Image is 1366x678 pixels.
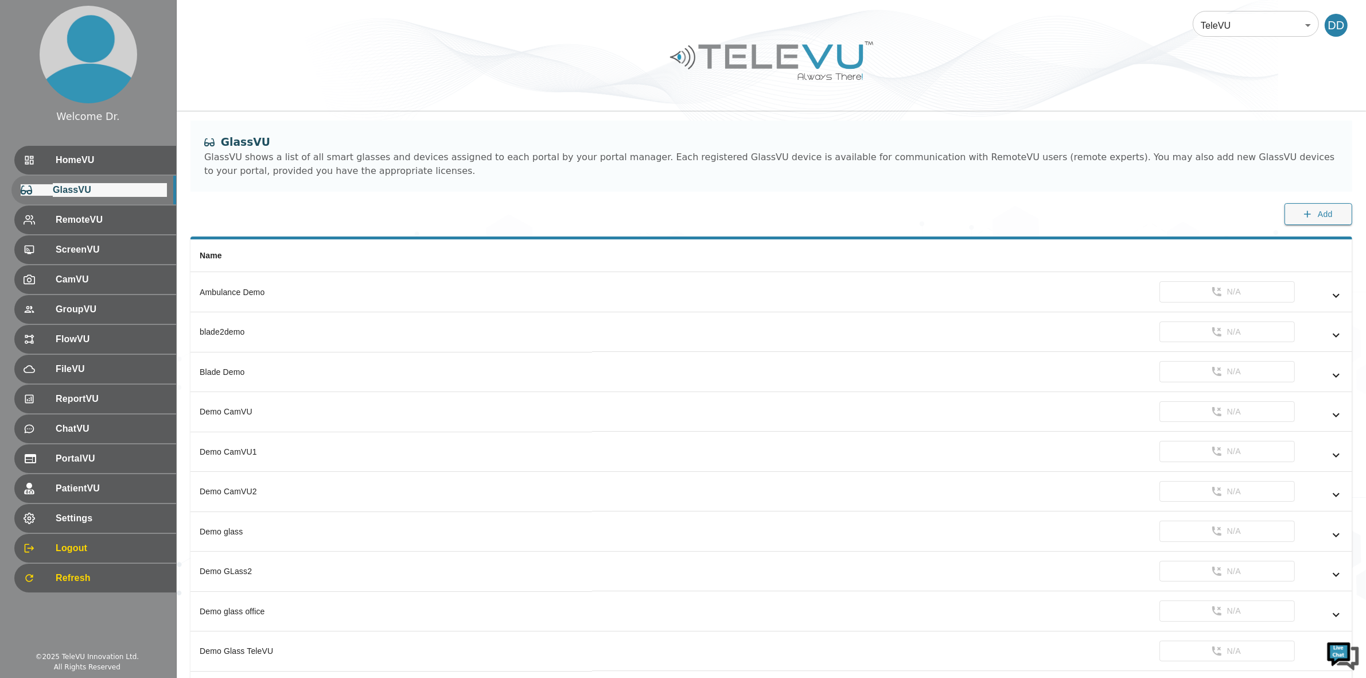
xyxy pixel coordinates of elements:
span: Logout [56,541,167,555]
div: Demo CamVU2 [200,486,583,497]
div: Logout [14,534,176,563]
div: Demo GLass2 [200,565,583,577]
span: CamVU [56,273,167,286]
div: Blade Demo [200,366,583,378]
img: Logo [668,37,875,84]
span: HomeVU [56,153,167,167]
textarea: Type your message and hit 'Enter' [6,313,219,354]
span: PatientVU [56,482,167,495]
span: PortalVU [56,452,167,466]
span: ReportVU [56,392,167,406]
div: ChatVU [14,414,176,443]
span: GlassVU [53,183,167,197]
div: blade2demo [200,326,583,338]
img: profile.png [40,6,137,103]
div: FileVU [14,355,176,383]
div: TeleVU [1193,9,1319,41]
img: Chat Widget [1326,638,1360,672]
div: HomeVU [14,146,176,175]
span: ScreenVU [56,243,167,257]
div: GlassVU [204,134,1338,150]
span: Settings [56,512,167,525]
div: Settings [14,504,176,533]
div: Welcome Dr. [56,109,119,124]
img: d_736959983_company_1615157101543_736959983 [20,53,48,82]
div: Demo CamVU1 [200,446,583,458]
span: RemoteVU [56,213,167,227]
span: GroupVU [56,303,167,316]
div: Demo CamVU [200,406,583,417]
div: ScreenVU [14,235,176,264]
div: © 2025 TeleVU Innovation Ltd. [35,652,139,662]
span: ChatVU [56,422,167,436]
div: Ambulance Demo [200,286,583,298]
div: FlowVU [14,325,176,354]
div: Chat with us now [60,60,193,75]
div: GroupVU [14,295,176,324]
button: Add [1285,203,1352,226]
div: GlassVU shows a list of all smart glasses and devices assigned to each portal by your portal mana... [204,150,1338,178]
div: PortalVU [14,444,176,473]
span: We're online! [67,145,158,261]
div: All Rights Reserved [54,662,120,672]
div: RemoteVU [14,206,176,234]
div: DD [1325,14,1348,37]
span: FileVU [56,362,167,376]
div: PatientVU [14,474,176,503]
div: Demo Glass TeleVU [200,645,583,657]
span: FlowVU [56,332,167,346]
div: Demo glass [200,526,583,537]
div: Minimize live chat window [188,6,216,33]
span: Add [1318,207,1333,222]
div: CamVU [14,265,176,294]
div: Refresh [14,564,176,592]
div: ReportVU [14,385,176,413]
div: Demo glass office [200,606,583,617]
span: Refresh [56,571,167,585]
span: Name [200,251,222,260]
div: GlassVU [11,176,176,204]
